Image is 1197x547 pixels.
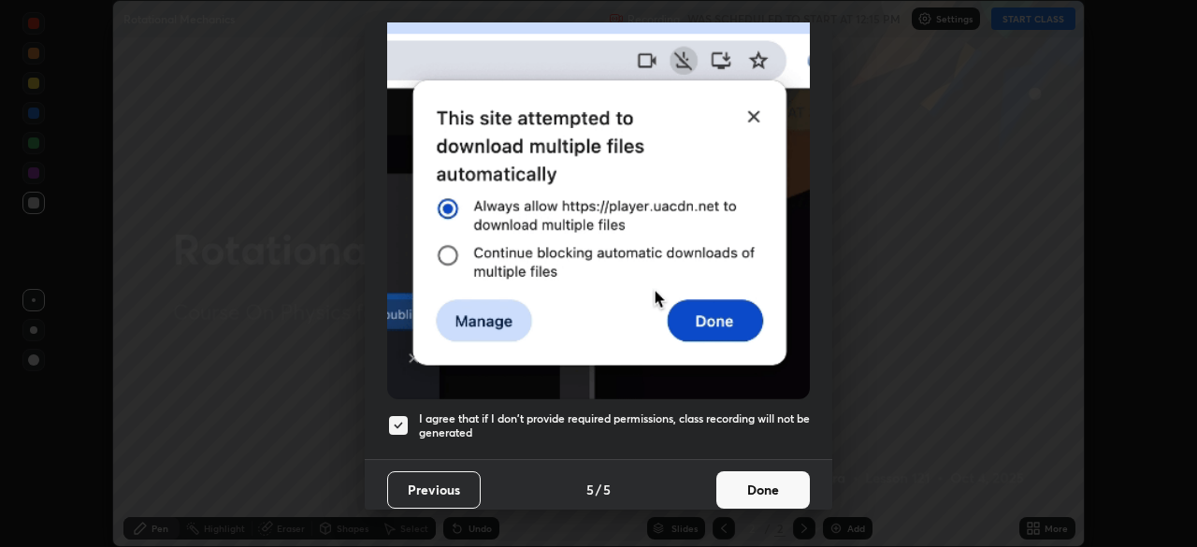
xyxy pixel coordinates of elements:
[586,480,594,499] h4: 5
[603,480,611,499] h4: 5
[716,471,810,509] button: Done
[596,480,601,499] h4: /
[387,471,481,509] button: Previous
[419,411,810,440] h5: I agree that if I don't provide required permissions, class recording will not be generated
